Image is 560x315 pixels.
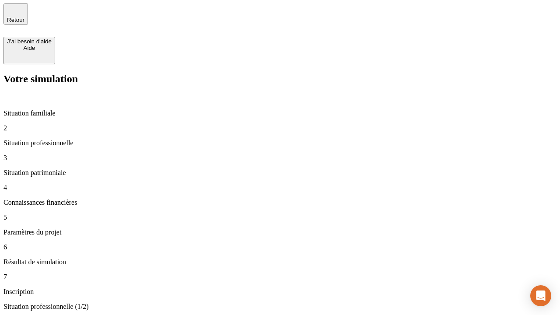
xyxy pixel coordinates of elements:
div: J’ai besoin d'aide [7,38,52,45]
p: Inscription [3,288,556,296]
button: Retour [3,3,28,24]
p: Situation professionnelle [3,139,556,147]
p: 6 [3,243,556,251]
button: J’ai besoin d'aideAide [3,37,55,64]
p: Situation professionnelle (1/2) [3,303,556,311]
span: Retour [7,17,24,23]
p: 5 [3,213,556,221]
p: 2 [3,124,556,132]
p: 7 [3,273,556,281]
p: Connaissances financières [3,199,556,206]
p: Résultat de simulation [3,258,556,266]
p: Situation familiale [3,109,556,117]
p: 3 [3,154,556,162]
div: Aide [7,45,52,51]
p: Paramètres du projet [3,228,556,236]
div: Open Intercom Messenger [530,285,551,306]
h2: Votre simulation [3,73,556,85]
p: Situation patrimoniale [3,169,556,177]
p: 4 [3,184,556,192]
